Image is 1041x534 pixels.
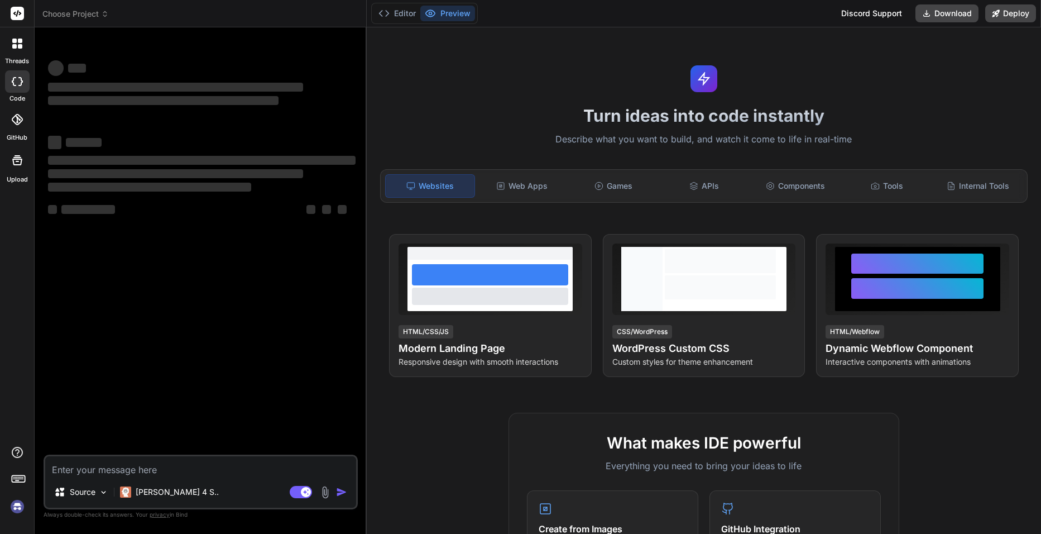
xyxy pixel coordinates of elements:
label: GitHub [7,133,27,142]
div: Games [569,174,658,198]
div: Web Apps [477,174,566,198]
h2: What makes IDE powerful [527,431,881,455]
h4: Modern Landing Page [399,341,582,356]
div: CSS/WordPress [612,325,672,338]
span: ‌ [48,156,356,165]
span: ‌ [306,205,315,214]
span: ‌ [68,64,86,73]
img: Pick Models [99,488,108,497]
button: Editor [374,6,420,21]
div: HTML/CSS/JS [399,325,453,338]
button: Deploy [985,4,1036,22]
label: Upload [7,175,28,184]
span: ‌ [48,96,279,105]
div: Components [751,174,840,198]
span: ‌ [322,205,331,214]
div: Discord Support [834,4,909,22]
div: Websites [385,174,475,198]
h1: Turn ideas into code instantly [373,106,1034,126]
p: Everything you need to bring your ideas to life [527,459,881,473]
span: ‌ [61,205,115,214]
span: ‌ [338,205,347,214]
div: Internal Tools [934,174,1023,198]
span: ‌ [48,83,303,92]
p: Responsive design with smooth interactions [399,356,582,368]
p: Interactive components with animations [826,356,1009,368]
span: ‌ [48,169,303,178]
h4: WordPress Custom CSS [612,341,796,356]
span: ‌ [66,138,102,147]
img: attachment [319,486,332,499]
div: APIs [660,174,749,198]
p: Always double-check its answers. Your in Bind [44,509,358,520]
div: HTML/Webflow [826,325,884,338]
img: Claude 4 Sonnet [120,487,131,498]
img: icon [336,487,347,498]
button: Download [915,4,978,22]
label: threads [5,56,29,66]
p: [PERSON_NAME] 4 S.. [136,487,219,498]
label: code [9,94,25,103]
div: Tools [842,174,931,198]
p: Source [70,487,95,498]
p: Describe what you want to build, and watch it come to life in real-time [373,132,1034,147]
span: ‌ [48,60,64,76]
span: privacy [150,511,170,518]
h4: Dynamic Webflow Component [826,341,1009,356]
span: ‌ [48,183,251,192]
span: ‌ [48,136,61,149]
p: Custom styles for theme enhancement [612,356,796,368]
span: ‌ [48,205,57,214]
button: Preview [420,6,475,21]
span: Choose Project [42,8,109,20]
img: signin [8,497,27,516]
